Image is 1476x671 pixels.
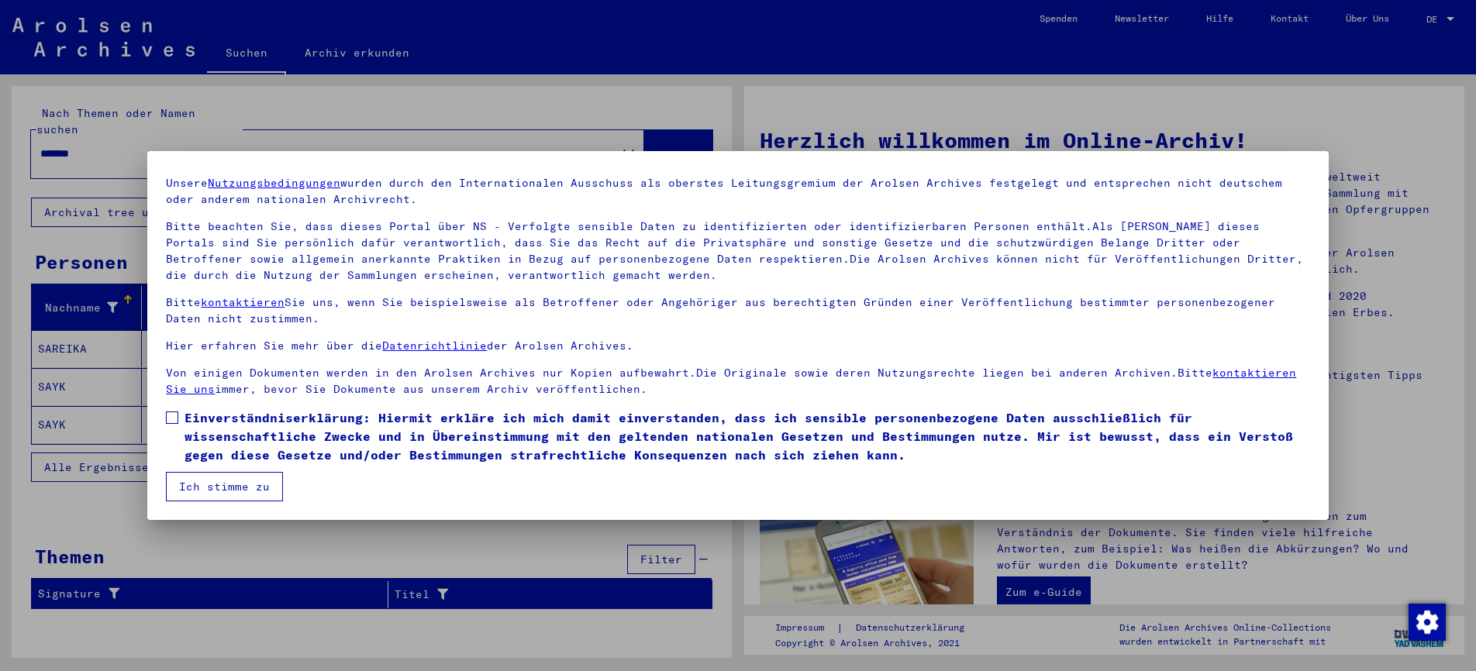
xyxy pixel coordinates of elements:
[201,295,285,309] a: kontaktieren
[166,219,1309,284] p: Bitte beachten Sie, dass dieses Portal über NS - Verfolgte sensible Daten zu identifizierten oder...
[208,176,340,190] a: Nutzungsbedingungen
[166,472,283,501] button: Ich stimme zu
[166,365,1309,397] p: Von einigen Dokumenten werden in den Arolsen Archives nur Kopien aufbewahrt.Die Originale sowie d...
[166,366,1296,396] a: kontaktieren Sie uns
[1409,604,1446,641] img: Zustimmung ändern
[184,408,1309,464] span: Einverständniserklärung: Hiermit erkläre ich mich damit einverstanden, dass ich sensible personen...
[166,175,1309,208] p: Unsere wurden durch den Internationalen Ausschuss als oberstes Leitungsgremium der Arolsen Archiv...
[382,339,487,353] a: Datenrichtlinie
[166,294,1309,327] p: Bitte Sie uns, wenn Sie beispielsweise als Betroffener oder Angehöriger aus berechtigten Gründen ...
[166,338,1309,354] p: Hier erfahren Sie mehr über die der Arolsen Archives.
